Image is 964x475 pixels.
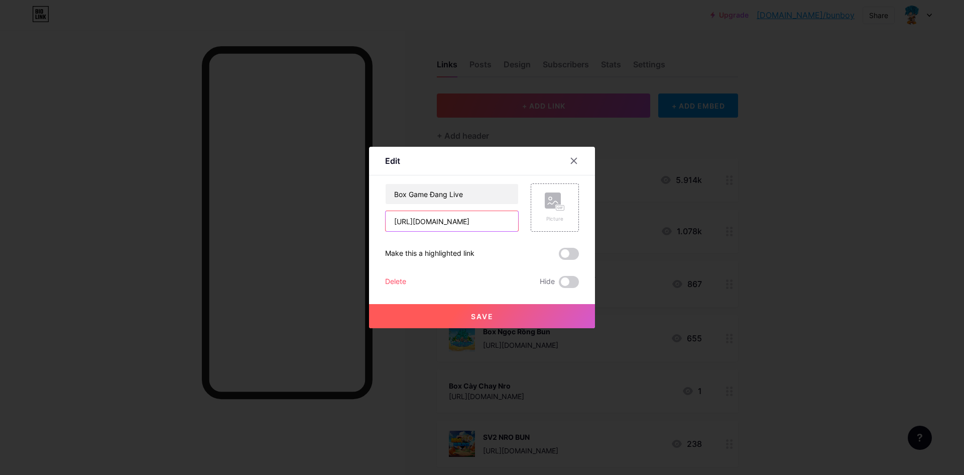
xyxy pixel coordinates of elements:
button: Save [369,304,595,328]
div: Picture [545,215,565,223]
input: URL [386,211,518,231]
span: Save [471,312,494,321]
div: Delete [385,276,406,288]
span: Hide [540,276,555,288]
div: Edit [385,155,400,167]
div: Make this a highlighted link [385,248,474,260]
input: Title [386,184,518,204]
